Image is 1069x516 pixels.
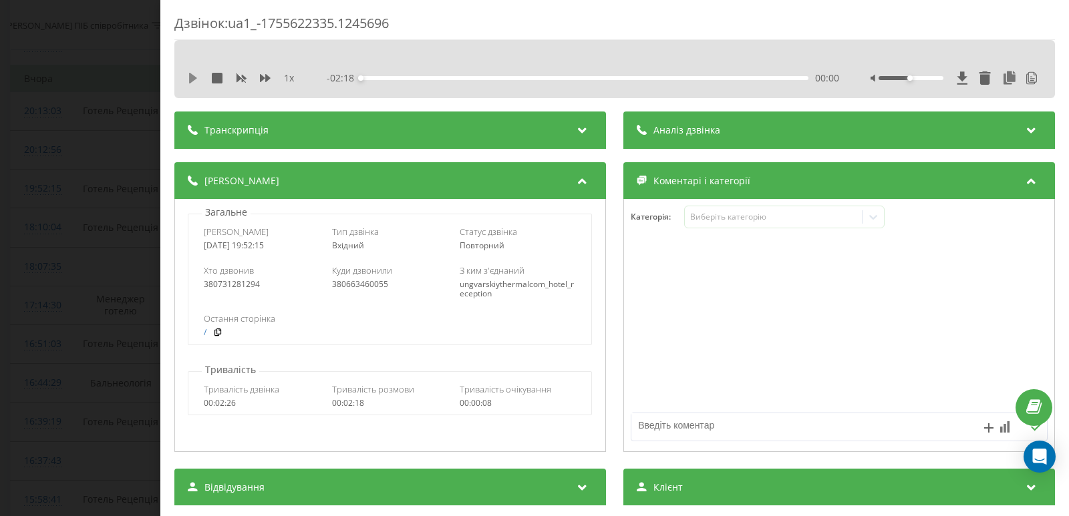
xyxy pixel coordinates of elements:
span: Остання сторінка [204,312,275,324]
span: [PERSON_NAME] [204,174,279,188]
span: Тип дзвінка [332,226,379,238]
div: 00:00:08 [460,399,577,408]
span: Статус дзвінка [460,226,517,238]
div: Accessibility label [358,75,363,81]
span: - 02:18 [327,71,361,85]
div: 00:02:18 [332,399,449,408]
span: 1 x [284,71,294,85]
h4: Категорія : [631,212,684,222]
span: Хто дзвонив [204,264,254,276]
span: Куди дзвонили [332,264,392,276]
div: [DATE] 19:52:15 [204,241,321,250]
span: Тривалість дзвінка [204,383,279,395]
span: Відвідування [204,481,265,494]
p: Тривалість [202,363,259,376]
div: Дзвінок : ua1_-1755622335.1245696 [174,14,1055,40]
div: 00:02:26 [204,399,321,408]
span: Транскрипція [204,123,269,137]
div: Open Intercom Messenger [1024,441,1056,473]
span: З ким з'єднаний [460,264,524,276]
span: 00:00 [815,71,839,85]
span: Коментарі і категорії [653,174,750,188]
span: Тривалість очікування [460,383,551,395]
span: Аналіз дзвінка [653,123,720,137]
div: ungvarskiythermalcom_hotel_reception [460,280,577,299]
div: Виберіть категорію [690,212,857,222]
p: Загальне [202,206,251,219]
div: Accessibility label [907,75,913,81]
a: / [204,328,206,337]
div: 380663460055 [332,280,449,289]
div: 380731281294 [204,280,321,289]
span: Тривалість розмови [332,383,414,395]
span: Клієнт [653,481,683,494]
span: [PERSON_NAME] [204,226,269,238]
span: Повторний [460,240,504,251]
span: Вхідний [332,240,364,251]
